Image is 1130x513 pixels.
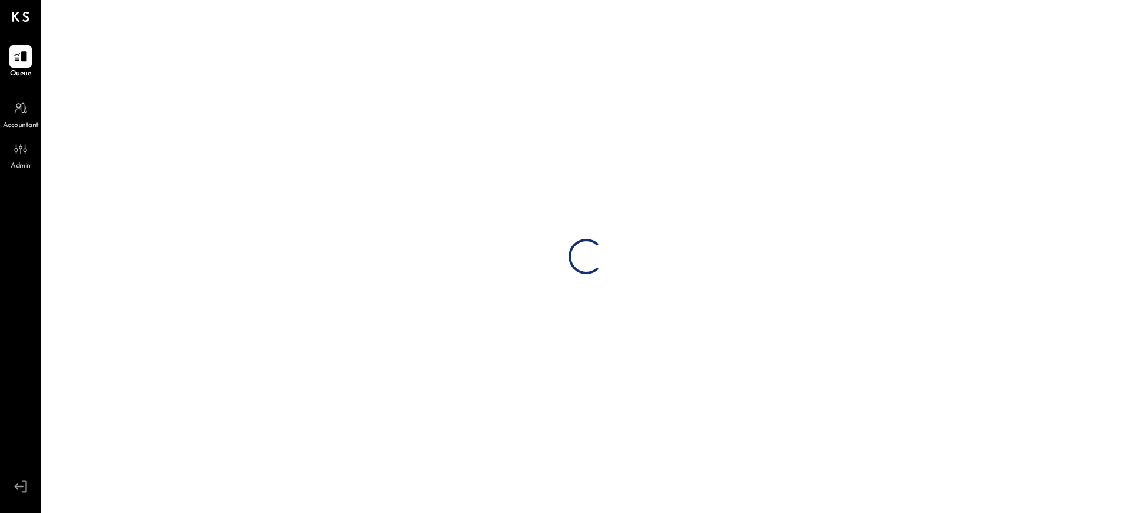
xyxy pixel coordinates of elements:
[1,138,41,172] a: Admin
[11,161,31,172] span: Admin
[1,97,41,131] a: Accountant
[1,45,41,79] a: Queue
[3,121,39,131] span: Accountant
[10,69,32,79] span: Queue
